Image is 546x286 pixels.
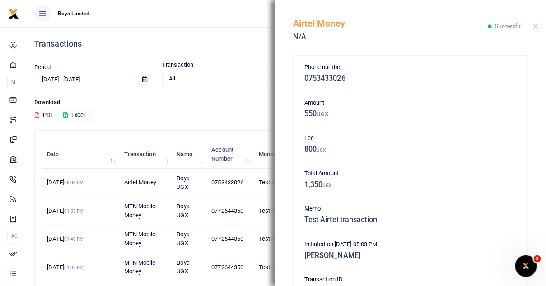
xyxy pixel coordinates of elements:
[124,231,156,247] span: MTN Mobile Money
[304,145,517,154] h5: 800
[317,111,328,117] small: UGX
[64,209,84,214] small: 01:55 PM
[177,231,190,247] span: Boya UGX
[515,255,537,277] iframe: Intercom live chat
[304,240,517,249] p: Initiated on [DATE] 05:03 PM
[293,18,488,29] h5: Airtel Money
[64,180,84,185] small: 05:03 PM
[124,179,156,186] span: Airtel Money
[212,264,244,271] span: 0772644350
[304,74,517,83] h5: 0753433026
[64,237,84,242] small: 01:40 PM
[34,72,135,87] input: select period
[304,216,517,225] h5: Test Airtel transaction
[177,259,190,275] span: Boya UGX
[119,141,172,169] th: Transaction: activate to sort column ascending
[323,183,332,188] small: UGX
[304,98,517,108] p: Amount
[254,141,336,169] th: Memo: activate to sort column ascending
[317,148,326,153] small: UGX
[259,235,300,242] span: Testing Boya 22
[533,23,539,29] button: Close
[56,108,93,123] button: Excel
[47,207,84,214] span: [DATE]
[172,141,206,169] th: Name: activate to sort column ascending
[212,207,244,214] span: 0772644350
[8,10,19,17] a: logo-small logo-large logo-large
[304,180,517,189] h5: 1,350
[259,264,300,271] span: Testing Boya 20
[34,108,54,123] button: PDF
[47,264,84,271] span: [DATE]
[304,275,517,285] p: Transaction ID
[42,141,119,169] th: Date: activate to sort column descending
[124,203,156,219] span: MTN Mobile Money
[495,23,522,29] span: Successful
[169,74,270,83] span: All
[304,251,517,260] h5: [PERSON_NAME]
[534,255,541,263] span: 2
[212,235,244,242] span: 0772644350
[124,259,156,275] span: MTN Mobile Money
[212,179,244,186] span: 0753433026
[304,109,517,118] h5: 550
[162,61,193,70] label: Transaction
[34,63,51,72] label: Period
[7,75,19,89] li: M
[47,179,84,186] span: [DATE]
[54,9,93,18] span: Boya Limited
[259,179,316,186] span: Test Airtel transaction
[8,9,19,19] img: logo-small
[304,169,517,178] p: Total Amount
[293,33,488,42] h5: N/A
[177,203,190,219] span: Boya UGX
[206,141,254,169] th: Account Number: activate to sort column ascending
[304,63,517,72] p: Phone number
[177,175,190,191] span: Boya UGX
[34,98,539,108] p: Download
[47,235,84,242] span: [DATE]
[304,204,517,214] p: Memo
[64,265,84,270] small: 01:36 PM
[7,229,19,244] li: Ac
[34,39,539,49] h4: Transactions
[304,134,517,143] p: Fee
[259,207,300,214] span: Testing Boya 24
